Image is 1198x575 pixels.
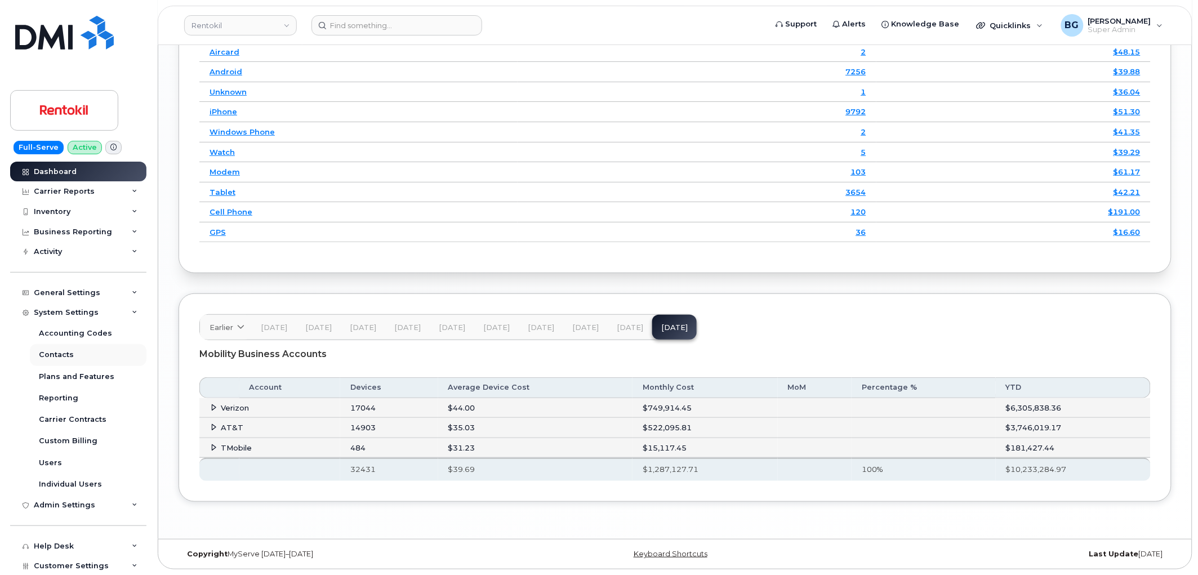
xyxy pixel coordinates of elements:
a: $48.15 [1114,47,1141,56]
td: $749,914.45 [633,398,778,418]
td: 484 [340,438,438,458]
span: BG [1065,19,1079,32]
a: Windows Phone [210,127,275,136]
a: $39.88 [1114,67,1141,76]
a: 9792 [846,107,866,116]
a: Modem [210,167,240,176]
div: Quicklinks [969,14,1051,37]
div: MyServe [DATE]–[DATE] [179,550,510,559]
th: MoM [778,377,852,398]
span: [DATE] [439,323,465,332]
th: Account [239,377,340,398]
a: Knowledge Base [874,13,968,35]
a: Tablet [210,188,235,197]
td: 17044 [340,398,438,418]
strong: Last Update [1089,550,1139,558]
th: $10,233,284.97 [996,458,1151,480]
a: Aircard [210,47,239,56]
th: YTD [996,377,1151,398]
td: 14903 [340,418,438,438]
a: $16.60 [1114,228,1141,237]
a: $61.17 [1114,167,1141,176]
a: Cell Phone [210,207,252,216]
a: Support [768,13,825,35]
a: 7256 [846,67,866,76]
span: TMobile [221,443,252,452]
th: Average Device Cost [438,377,633,398]
span: [DATE] [305,323,332,332]
a: $41.35 [1114,127,1141,136]
td: $3,746,019.17 [996,418,1151,438]
div: Bill Geary [1053,14,1171,37]
a: 103 [851,167,866,176]
th: $1,287,127.71 [633,458,778,480]
th: Percentage % [852,377,996,398]
a: Rentokil [184,15,297,35]
a: 36 [856,228,866,237]
a: Keyboard Shortcuts [634,550,707,558]
a: $42.21 [1114,188,1141,197]
a: $51.30 [1114,107,1141,116]
td: $31.23 [438,438,633,458]
span: [DATE] [483,323,510,332]
a: 1 [861,87,866,96]
a: iPhone [210,107,237,116]
td: $181,427.44 [996,438,1151,458]
th: Monthly Cost [633,377,778,398]
span: Support [786,19,817,30]
span: Alerts [843,19,866,30]
div: Mobility Business Accounts [199,340,1151,368]
th: 100% [852,458,996,480]
a: 2 [861,127,866,136]
a: 120 [851,207,866,216]
span: [DATE] [350,323,376,332]
a: $36.04 [1114,87,1141,96]
th: Devices [340,377,438,398]
a: 2 [861,47,866,56]
a: 5 [861,148,866,157]
span: [DATE] [572,323,599,332]
a: $191.00 [1108,207,1141,216]
a: Unknown [210,87,247,96]
span: [DATE] [617,323,643,332]
div: [DATE] [840,550,1172,559]
td: $15,117.45 [633,438,778,458]
a: 3654 [846,188,866,197]
span: [DATE] [528,323,554,332]
span: Verizon [221,403,249,412]
td: $522,095.81 [633,418,778,438]
td: $6,305,838.36 [996,398,1151,418]
span: [PERSON_NAME] [1088,16,1151,25]
iframe: Messenger Launcher [1149,526,1190,567]
span: Earlier [210,322,233,333]
span: Super Admin [1088,25,1151,34]
input: Find something... [311,15,482,35]
a: Watch [210,148,235,157]
span: Quicklinks [990,21,1031,30]
strong: Copyright [187,550,228,558]
td: $35.03 [438,418,633,438]
th: $39.69 [438,458,633,480]
a: Android [210,67,242,76]
a: $39.29 [1114,148,1141,157]
td: $44.00 [438,398,633,418]
span: [DATE] [261,323,287,332]
a: GPS [210,228,226,237]
a: Earlier [200,315,252,340]
a: Alerts [825,13,874,35]
span: Knowledge Base [892,19,960,30]
span: [DATE] [394,323,421,332]
th: 32431 [340,458,438,480]
span: AT&T [221,423,243,432]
